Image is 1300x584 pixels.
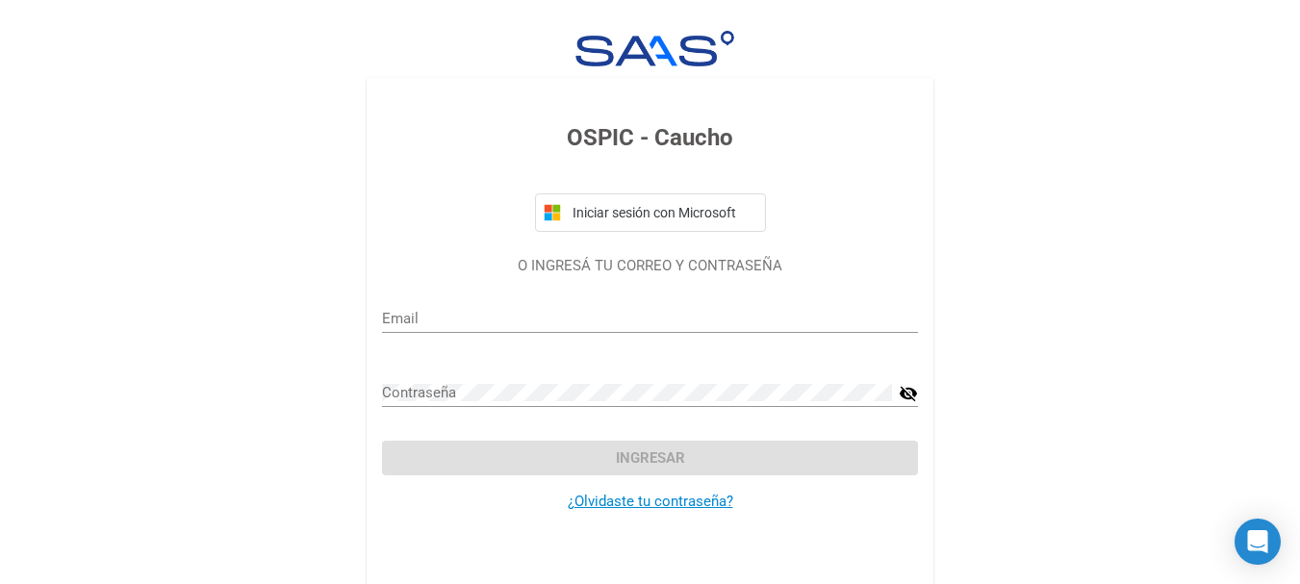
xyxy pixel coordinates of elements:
[899,382,918,405] mat-icon: visibility_off
[1235,519,1281,565] div: Open Intercom Messenger
[382,120,918,155] h3: OSPIC - Caucho
[569,205,757,220] span: Iniciar sesión con Microsoft
[382,255,918,277] p: O INGRESÁ TU CORREO Y CONTRASEÑA
[535,193,766,232] button: Iniciar sesión con Microsoft
[382,441,918,475] button: Ingresar
[616,449,685,467] span: Ingresar
[568,493,733,510] a: ¿Olvidaste tu contraseña?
